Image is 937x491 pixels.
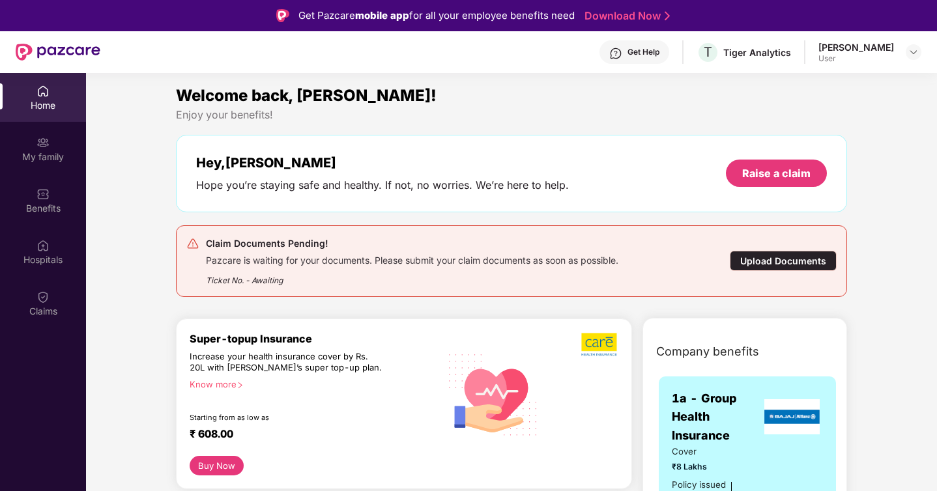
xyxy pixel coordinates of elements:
[190,379,432,388] div: Know more
[704,44,712,60] span: T
[355,9,409,21] strong: mobile app
[818,41,894,53] div: [PERSON_NAME]
[190,427,427,443] div: ₹ 608.00
[609,47,622,60] img: svg+xml;base64,PHN2ZyBpZD0iSGVscC0zMngzMiIgeG1sbnM9Imh0dHA6Ly93d3cudzMub3JnLzIwMDAvc3ZnIiB3aWR0aD...
[206,236,618,251] div: Claim Documents Pending!
[276,9,289,22] img: Logo
[742,166,811,180] div: Raise a claim
[190,456,244,475] button: Buy Now
[672,389,761,445] span: 1a - Group Health Insurance
[723,46,791,59] div: Tiger Analytics
[186,237,199,250] img: svg+xml;base64,PHN2ZyB4bWxucz0iaHR0cDovL3d3dy53My5vcmcvMjAwMC9zdmciIHdpZHRoPSIyNCIgaGVpZ2h0PSIyNC...
[36,290,50,303] img: svg+xml;base64,PHN2ZyBpZD0iQ2xhaW0iIHhtbG5zPSJodHRwOi8vd3d3LnczLm9yZy8yMDAwL3N2ZyIgd2lkdGg9IjIwIi...
[581,332,618,357] img: b5dec4f62d2307b9de63beb79f102df3.png
[36,188,50,201] img: svg+xml;base64,PHN2ZyBpZD0iQmVuZWZpdHMiIHhtbG5zPSJodHRwOi8vd3d3LnczLm9yZy8yMDAwL3N2ZyIgd2lkdGg9Ij...
[176,108,848,122] div: Enjoy your benefits!
[190,332,440,345] div: Super-topup Insurance
[908,47,919,57] img: svg+xml;base64,PHN2ZyBpZD0iRHJvcGRvd24tMzJ4MzIiIHhtbG5zPSJodHRwOi8vd3d3LnczLm9yZy8yMDAwL3N2ZyIgd2...
[818,53,894,64] div: User
[16,44,100,61] img: New Pazcare Logo
[298,8,575,23] div: Get Pazcare for all your employee benefits need
[672,460,745,473] span: ₹8 Lakhs
[584,9,666,23] a: Download Now
[206,266,618,287] div: Ticket No. - Awaiting
[206,251,618,266] div: Pazcare is waiting for your documents. Please submit your claim documents as soon as possible.
[190,413,384,422] div: Starting from as low as
[190,351,384,374] div: Increase your health insurance cover by Rs. 20L with [PERSON_NAME]’s super top-up plan.
[730,251,837,271] div: Upload Documents
[196,155,569,171] div: Hey, [PERSON_NAME]
[36,239,50,252] img: svg+xml;base64,PHN2ZyBpZD0iSG9zcGl0YWxzIiB4bWxucz0iaHR0cDovL3d3dy53My5vcmcvMjAwMC9zdmciIHdpZHRoPS...
[36,136,50,149] img: svg+xml;base64,PHN2ZyB3aWR0aD0iMjAiIGhlaWdodD0iMjAiIHZpZXdCb3g9IjAgMCAyMCAyMCIgZmlsbD0ibm9uZSIgeG...
[764,399,820,434] img: insurerLogo
[656,343,759,361] span: Company benefits
[237,382,244,389] span: right
[440,339,547,448] img: svg+xml;base64,PHN2ZyB4bWxucz0iaHR0cDovL3d3dy53My5vcmcvMjAwMC9zdmciIHhtbG5zOnhsaW5rPSJodHRwOi8vd3...
[176,86,437,105] span: Welcome back, [PERSON_NAME]!
[196,178,569,192] div: Hope you’re staying safe and healthy. If not, no worries. We’re here to help.
[627,47,659,57] div: Get Help
[672,445,745,458] span: Cover
[36,85,50,98] img: svg+xml;base64,PHN2ZyBpZD0iSG9tZSIgeG1sbnM9Imh0dHA6Ly93d3cudzMub3JnLzIwMDAvc3ZnIiB3aWR0aD0iMjAiIG...
[665,9,670,23] img: Stroke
